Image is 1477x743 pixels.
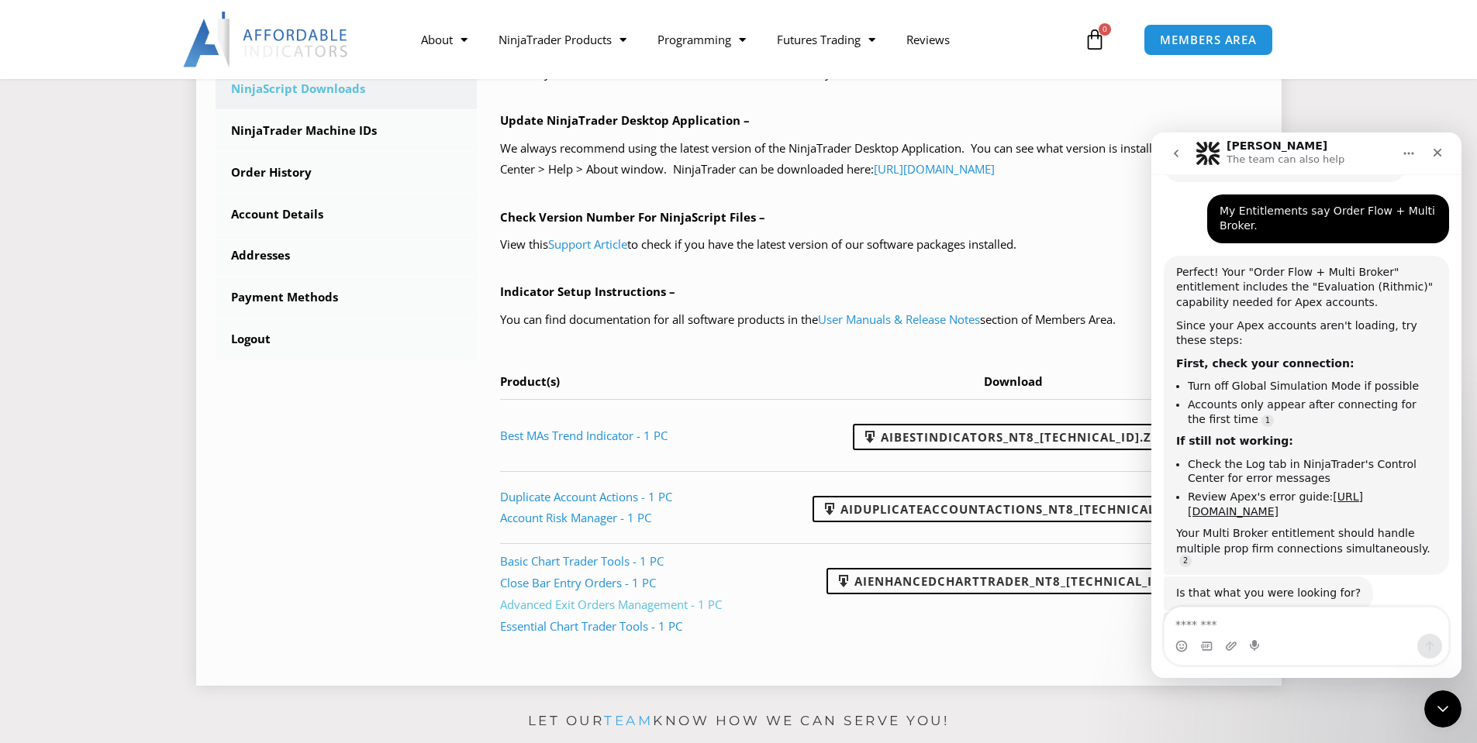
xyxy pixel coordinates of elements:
[1061,17,1129,62] a: 0
[183,12,350,67] img: LogoAI | Affordable Indicators – NinjaTrader
[1424,690,1461,728] iframe: Intercom live chat
[500,510,651,525] a: Account Risk Manager - 1 PC
[1160,34,1257,46] span: MEMBERS AREA
[500,309,1262,331] p: You can find documentation for all software products in the section of Members Area.
[1099,23,1111,36] span: 0
[405,22,1080,57] nav: Menu
[500,575,656,590] a: Close Bar Entry Orders - 1 PC
[500,553,664,569] a: Basic Chart Trader Tools - 1 PC
[761,22,891,57] a: Futures Trading
[818,311,980,327] a: User Manuals & Release Notes
[216,153,478,193] a: Order History
[500,284,675,299] b: Indicator Setup Instructions –
[216,319,478,359] a: Logout
[500,489,672,504] a: Duplicate Account Actions - 1 PC
[216,69,478,109] a: NinjaScript Downloads
[216,111,478,151] a: NinjaTrader Machine IDs
[984,373,1043,389] span: Download
[548,236,627,252] a: Support Article
[891,22,965,57] a: Reviews
[405,22,483,57] a: About
[500,373,560,389] span: Product(s)
[1151,132,1461,678] iframe: To enrich screen reader interactions, please activate Accessibility in Grammarly extension settings
[642,22,761,57] a: Programming
[196,709,1282,734] p: Let our know how we can serve you!
[500,209,765,225] b: Check Version Number For NinjaScript Files –
[216,236,478,276] a: Addresses
[874,161,995,177] a: [URL][DOMAIN_NAME]
[500,112,750,128] b: Update NinjaTrader Desktop Application –
[500,234,1262,256] p: View this to check if you have the latest version of our software packages installed.
[216,277,478,318] a: Payment Methods
[500,428,668,443] a: Best MAs Trend Indicator - 1 PC
[604,713,653,728] a: team
[500,138,1262,181] p: We always recommend using the latest version of the NinjaTrader Desktop Application. You can see ...
[826,568,1199,594] a: AIEnhancedChartTrader_NT8_[TECHNICAL_ID].zip
[1144,24,1273,56] a: MEMBERS AREA
[813,496,1213,522] a: AIDuplicateAccountActions_NT8_[TECHNICAL_ID].zip
[216,194,478,235] a: Account Details
[483,22,642,57] a: NinjaTrader Products
[853,424,1173,450] a: AIBestIndicators_NT8_[TECHNICAL_ID].zip
[500,597,722,612] a: Advanced Exit Orders Management - 1 PC
[500,618,682,634] a: Essential Chart Trader Tools - 1 PC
